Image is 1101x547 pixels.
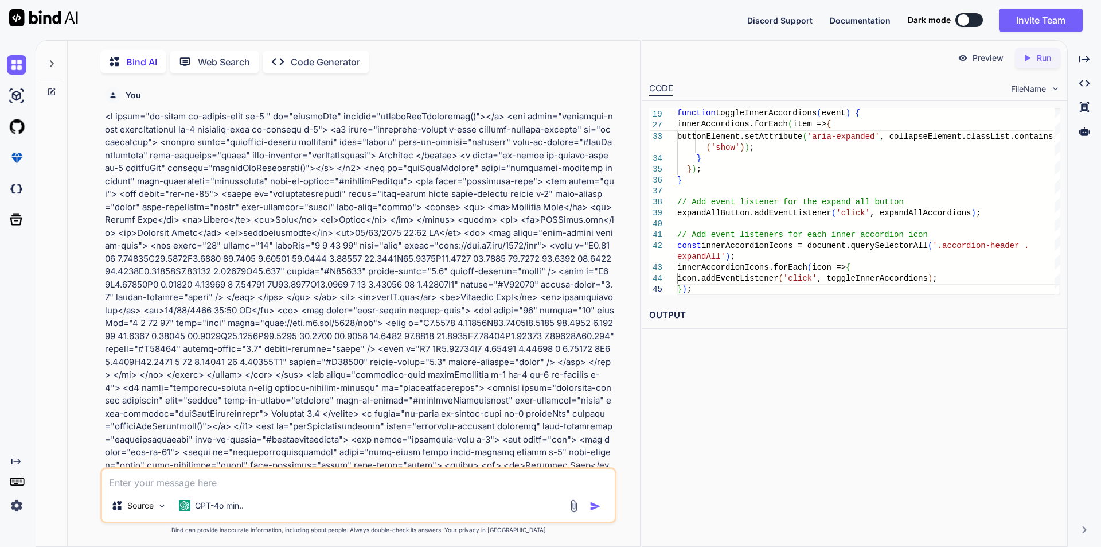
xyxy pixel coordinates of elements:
[836,208,870,218] span: 'click'
[589,501,601,512] img: icon
[725,252,730,261] span: )
[710,143,739,152] span: 'show'
[677,241,701,250] span: const
[649,197,662,208] div: 38
[696,165,701,174] span: ;
[880,132,1053,141] span: , collapseElement.classList.contains
[807,263,811,272] span: (
[830,14,891,26] button: Documentation
[649,82,673,96] div: CODE
[677,119,788,129] span: innerAccordions.forEach
[677,176,682,185] span: }
[649,153,662,164] div: 34
[928,274,932,283] span: )
[677,285,682,294] span: }
[822,108,846,118] span: event
[649,175,662,186] div: 36
[686,165,691,174] span: }
[932,241,1029,250] span: '.accordion-header .
[179,500,190,511] img: GPT-4o mini
[1011,83,1046,95] span: FileName
[7,148,26,168] img: premium
[706,143,710,152] span: (
[744,143,749,152] span: )
[807,132,879,141] span: 'aria-expanded'
[649,131,662,142] div: 33
[826,121,879,130] span: 'collapsed'
[649,186,662,197] div: 37
[677,274,778,283] span: icon.addEventListener
[291,55,360,69] p: Code Generator
[999,9,1083,32] button: Invite Team
[747,15,813,25] span: Discord Support
[649,284,662,295] div: 45
[686,285,691,294] span: ;
[716,108,817,118] span: toggleInnerAccordions
[157,501,167,511] img: Pick Models
[880,121,884,130] span: )
[812,263,846,272] span: icon =>
[730,252,735,261] span: ;
[198,55,250,69] p: Web Search
[9,9,78,26] img: Bind AI
[195,500,244,511] p: GPT-4o min..
[884,121,889,130] span: ;
[802,132,807,141] span: (
[649,109,662,120] span: 19
[817,274,927,283] span: , toggleInnerAccordions
[649,120,662,131] span: 27
[567,499,580,513] img: attachment
[973,52,1004,64] p: Preview
[747,14,813,26] button: Discord Support
[649,208,662,219] div: 39
[677,230,918,239] span: // Add event listeners for each inner accordion ic
[7,86,26,106] img: ai-studio
[7,179,26,199] img: darkCloudIdeIcon
[932,274,937,283] span: ;
[677,263,807,272] span: innerAccordionIcons.forEach
[682,285,686,294] span: )
[677,208,831,218] span: expandAllButton.addEventListener
[783,274,817,283] span: 'click'
[908,14,951,26] span: Dark mode
[846,108,850,118] span: )
[677,132,802,141] span: buttonElement.setAttribute
[958,53,968,63] img: preview
[649,164,662,175] div: 35
[126,90,141,101] h6: You
[822,121,826,130] span: (
[7,496,26,515] img: settings
[749,143,754,152] span: ;
[649,262,662,273] div: 43
[100,526,616,534] p: Bind can provide inaccurate information, including about people. Always double-check its answers....
[7,117,26,137] img: githubLight
[976,208,981,218] span: ;
[1051,84,1060,94] img: chevron down
[677,252,725,261] span: expandAll'
[1037,52,1051,64] p: Run
[918,230,928,239] span: on
[971,208,975,218] span: )
[642,302,1067,329] h2: OUTPUT
[677,108,716,118] span: function
[649,240,662,251] div: 42
[817,108,821,118] span: (
[127,500,154,511] p: Source
[649,273,662,284] div: 44
[740,143,744,152] span: )
[677,197,904,207] span: // Add event listener for the expand all button
[677,121,822,130] span: buttonElement.classList.toggle
[830,15,891,25] span: Documentation
[928,241,932,250] span: (
[126,55,157,69] p: Bind AI
[7,55,26,75] img: chat
[826,119,831,129] span: {
[856,108,860,118] span: {
[696,154,701,163] span: }
[788,119,792,129] span: (
[649,230,662,240] div: 41
[692,165,696,174] span: )
[870,208,971,218] span: , expandAllAccordions
[778,274,783,283] span: (
[831,208,835,218] span: (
